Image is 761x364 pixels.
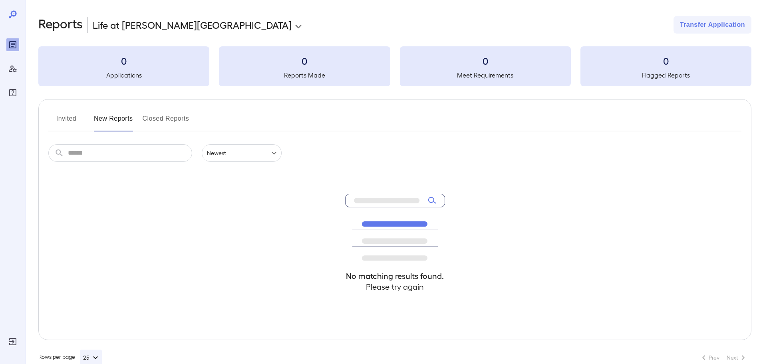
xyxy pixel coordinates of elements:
[695,351,751,364] nav: pagination navigation
[6,86,19,99] div: FAQ
[219,54,390,67] h3: 0
[345,281,445,292] h4: Please try again
[93,18,292,31] p: Life at [PERSON_NAME][GEOGRAPHIC_DATA]
[38,70,209,80] h5: Applications
[580,54,751,67] h3: 0
[94,112,133,131] button: New Reports
[202,144,282,162] div: Newest
[6,38,19,51] div: Reports
[143,112,189,131] button: Closed Reports
[38,16,83,34] h2: Reports
[580,70,751,80] h5: Flagged Reports
[345,271,445,281] h4: No matching results found.
[6,335,19,348] div: Log Out
[674,16,751,34] button: Transfer Application
[38,54,209,67] h3: 0
[400,70,571,80] h5: Meet Requirements
[6,62,19,75] div: Manage Users
[219,70,390,80] h5: Reports Made
[38,46,751,86] summary: 0Applications0Reports Made0Meet Requirements0Flagged Reports
[48,112,84,131] button: Invited
[400,54,571,67] h3: 0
